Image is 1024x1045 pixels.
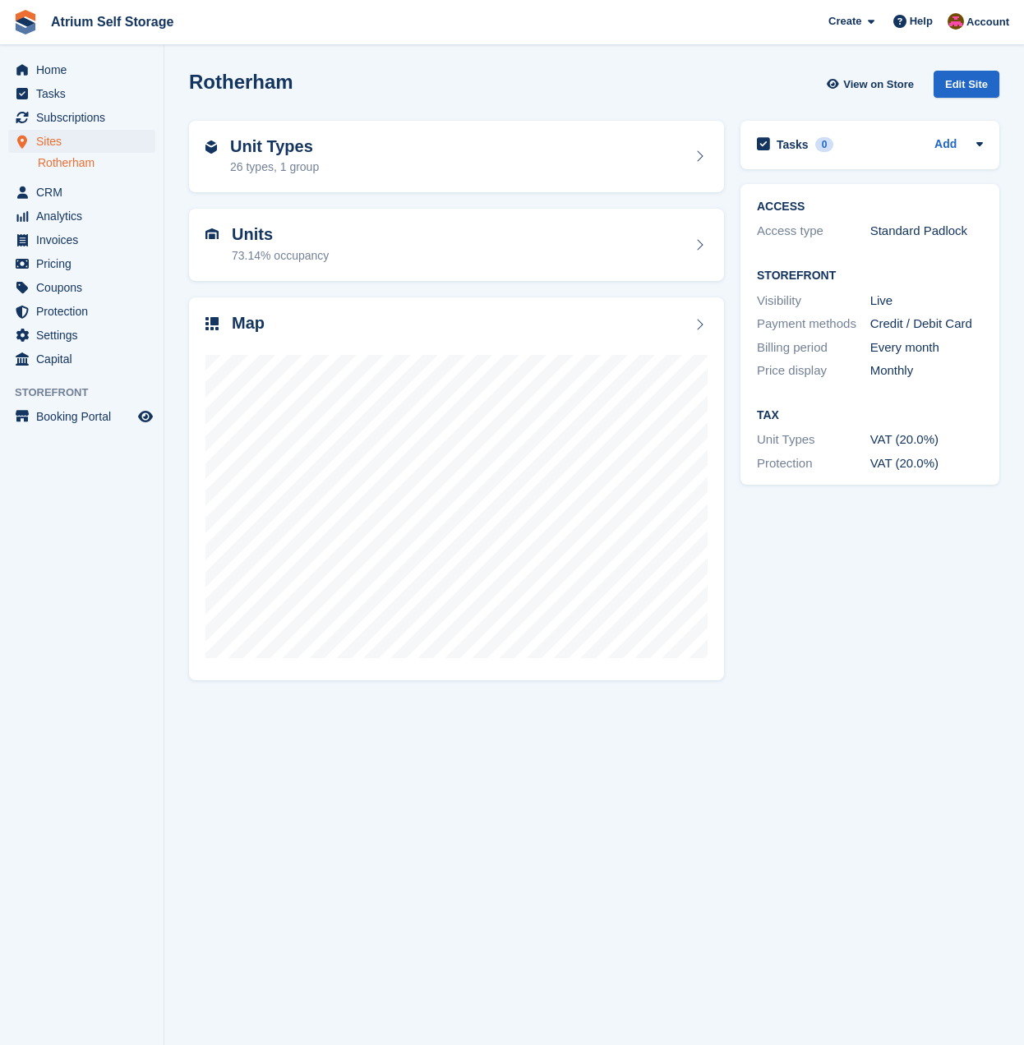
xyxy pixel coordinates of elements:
div: Unit Types [757,430,870,449]
span: Home [36,58,135,81]
span: View on Store [843,76,914,93]
a: Map [189,297,724,681]
h2: ACCESS [757,200,983,214]
a: menu [8,130,155,153]
span: Account [966,14,1009,30]
a: menu [8,106,155,129]
div: Payment methods [757,315,870,334]
span: Pricing [36,252,135,275]
span: Create [828,13,861,30]
span: Help [910,13,933,30]
span: Settings [36,324,135,347]
span: Subscriptions [36,106,135,129]
span: Protection [36,300,135,323]
div: Access type [757,222,870,241]
a: menu [8,58,155,81]
span: Booking Portal [36,405,135,428]
h2: Units [232,225,329,244]
img: stora-icon-8386f47178a22dfd0bd8f6a31ec36ba5ce8667c1dd55bd0f319d3a0aa187defe.svg [13,10,38,35]
a: menu [8,276,155,299]
h2: Rotherham [189,71,293,93]
a: Preview store [136,407,155,426]
h2: Unit Types [230,137,319,156]
div: Credit / Debit Card [870,315,984,334]
h2: Storefront [757,269,983,283]
a: Edit Site [934,71,999,104]
h2: Tax [757,409,983,422]
div: Edit Site [934,71,999,98]
a: Rotherham [38,155,155,171]
div: Price display [757,361,870,380]
h2: Map [232,314,265,333]
span: Tasks [36,82,135,105]
a: menu [8,181,155,204]
a: menu [8,252,155,275]
a: menu [8,228,155,251]
a: menu [8,348,155,371]
div: 73.14% occupancy [232,247,329,265]
div: 26 types, 1 group [230,159,319,176]
div: VAT (20.0%) [870,454,984,473]
a: menu [8,300,155,323]
a: Atrium Self Storage [44,8,180,35]
a: menu [8,82,155,105]
span: Capital [36,348,135,371]
div: Live [870,292,984,311]
a: Units 73.14% occupancy [189,209,724,281]
div: VAT (20.0%) [870,430,984,449]
span: CRM [36,181,135,204]
div: Billing period [757,338,870,357]
a: menu [8,324,155,347]
a: menu [8,405,155,428]
div: Standard Padlock [870,222,984,241]
img: Mark Rhodes [948,13,964,30]
h2: Tasks [777,137,809,152]
a: Add [934,136,957,154]
div: Visibility [757,292,870,311]
img: unit-type-icn-2b2737a686de81e16bb02015468b77c625bbabd49415b5ef34ead5e3b44a266d.svg [205,140,217,154]
span: Storefront [15,384,164,401]
div: 0 [815,137,834,152]
a: menu [8,205,155,228]
span: Coupons [36,276,135,299]
div: Monthly [870,361,984,380]
a: View on Store [824,71,920,98]
img: map-icn-33ee37083ee616e46c38cad1a60f524a97daa1e2b2c8c0bc3eb3415660979fc1.svg [205,317,219,330]
span: Analytics [36,205,135,228]
img: unit-icn-7be61d7bf1b0ce9d3e12c5938cc71ed9869f7b940bace4675aadf7bd6d80202e.svg [205,228,219,240]
div: Every month [870,338,984,357]
div: Protection [757,454,870,473]
span: Sites [36,130,135,153]
a: Unit Types 26 types, 1 group [189,121,724,193]
span: Invoices [36,228,135,251]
